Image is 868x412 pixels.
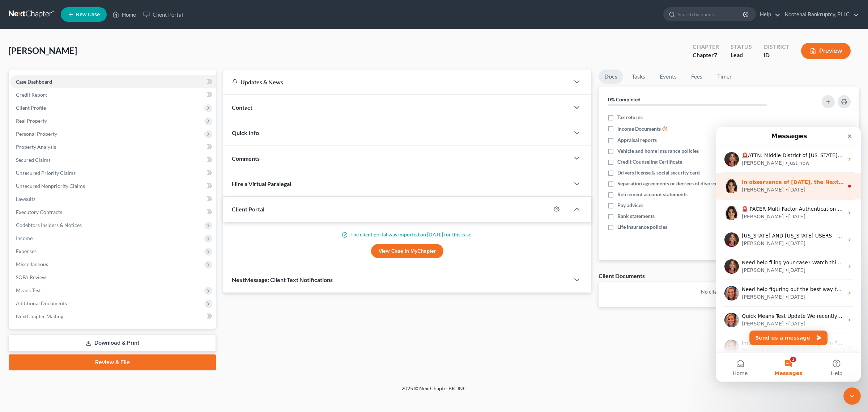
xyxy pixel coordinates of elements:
span: Messages [58,244,86,249]
a: Review & File [9,354,216,370]
span: New Case [76,12,100,17]
span: Executory Contracts [16,209,62,215]
div: [PERSON_NAME] [26,59,68,67]
img: Profile image for Emma [8,79,23,93]
a: Lawsuits [10,193,216,206]
span: Codebtors Insiders & Notices [16,222,82,228]
a: Docs [599,70,623,84]
div: Chapter [693,43,719,51]
div: Lead [731,51,752,59]
span: Need help filing your case? Watch this video! Still need help? Here are two articles with instruc... [26,133,598,139]
span: Comments [232,155,260,162]
div: District [763,43,790,51]
strong: 0% Completed [608,96,641,102]
a: Tasks [626,70,651,84]
span: Means Test [16,287,41,293]
a: Kootenai Bankruptcy, PLLC [781,8,859,21]
span: Life insurance policies [617,223,667,231]
a: Fees [685,70,709,84]
a: Property Analysis [10,140,216,154]
button: Help [97,226,145,255]
a: Unsecured Priority Claims [10,167,216,180]
div: • [DATE] [69,140,89,147]
div: [PERSON_NAME] [26,113,68,121]
span: Lawsuits [16,196,35,202]
a: Home [109,8,140,21]
div: • [DATE] [69,86,89,94]
input: Search by name... [678,8,744,21]
span: Property Analysis [16,144,56,150]
span: Miscellaneous [16,261,48,267]
div: [PERSON_NAME] [26,140,68,147]
a: Secured Claims [10,154,216,167]
span: Quick Info [232,129,259,136]
span: Separation agreements or decrees of divorces [617,180,720,187]
button: Messages [48,226,96,255]
div: • [DATE] [69,59,89,67]
span: Income [16,235,33,241]
img: Profile image for Kelly [8,186,23,201]
span: Real Property [16,118,47,124]
span: Retirement account statements [617,191,688,198]
span: Case Dashboard [16,79,52,85]
span: Hire a Virtual Paralegal [232,180,291,187]
button: Send us a message [33,204,111,218]
a: Credit Report [10,88,216,101]
div: Updates & News [232,78,561,86]
span: Personal Property [16,131,57,137]
a: Executory Contracts [10,206,216,219]
div: • [DATE] [69,220,89,228]
a: Case Dashboard [10,75,216,88]
img: Profile image for Kelly [8,213,23,227]
span: Help [115,244,126,249]
a: SOFA Review [10,271,216,284]
span: [PERSON_NAME] [9,45,77,56]
button: Preview [801,43,851,59]
span: Unsecured Nonpriority Claims [16,183,85,189]
img: Profile image for Emma [8,52,23,67]
img: Profile image for Katie [8,133,23,147]
div: [PERSON_NAME] [26,86,68,94]
div: Status [731,43,752,51]
span: SOFA Review [16,274,46,280]
span: Vehicle and home insurance policies [617,147,699,155]
span: Bank statements [617,213,655,220]
span: Home [17,244,31,249]
span: Credit Counseling Certificate [617,158,682,165]
div: [PERSON_NAME] [26,167,68,174]
p: The client portal was imported on [DATE] for this case. [232,231,583,238]
a: Help [756,8,780,21]
img: Profile image for Katie [8,106,23,120]
span: NextChapter Mailing [16,313,63,319]
span: Credit Report [16,92,47,98]
div: [PERSON_NAME] [26,33,68,40]
span: Need help figuring out the best way to enter your client's income? Here's a quick article to show... [26,160,523,165]
div: ID [763,51,790,59]
span: Expenses [16,248,37,254]
span: Unsecured Priority Claims [16,170,76,176]
img: Profile image for Kelly [8,159,23,174]
div: 2025 © NextChapterBK, INC [228,385,640,398]
span: Appraisal reports [617,136,657,144]
span: 🚨ATTN: Middle District of [US_STATE] The court has added a new Credit Counseling Field that we ne... [26,26,769,31]
span: 7 [714,51,717,58]
span: Additional Documents [16,300,67,306]
iframe: To enrich screen reader interactions, please activate Accessibility in Grammarly extension settings [716,127,861,382]
span: Contact [232,104,252,111]
span: Drivers license & social security card [617,169,700,176]
span: Client Portal [232,206,264,213]
span: Tax returns [617,114,643,121]
span: Secured Claims [16,157,51,163]
div: • Just now [69,33,93,40]
div: • [DATE] [69,167,89,174]
a: Events [654,70,682,84]
div: [PERSON_NAME] [26,220,68,228]
div: [PERSON_NAME] [26,193,68,201]
div: Client Documents [599,272,645,279]
a: Client Portal [140,8,187,21]
div: • [DATE] [69,193,89,201]
span: Pay advices [617,202,643,209]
